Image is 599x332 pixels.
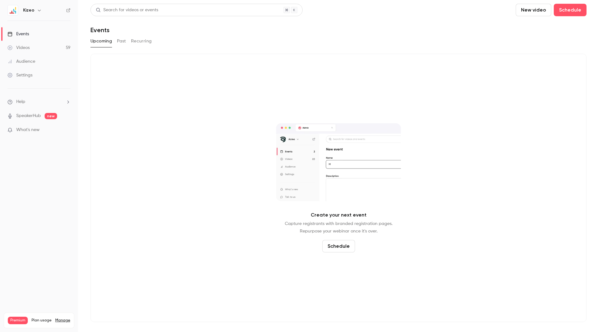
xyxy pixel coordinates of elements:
span: new [45,113,57,119]
span: What's new [16,127,40,133]
h6: Kizeo [23,7,34,13]
img: Kizeo [8,5,18,15]
a: Manage [55,318,70,323]
button: Upcoming [90,36,112,46]
button: Recurring [131,36,152,46]
span: Help [16,99,25,105]
div: Settings [7,72,32,78]
span: Plan usage [32,318,51,323]
div: Search for videos or events [96,7,158,13]
div: Events [7,31,29,37]
button: Schedule [554,4,587,16]
a: SpeakerHub [16,113,41,119]
p: Capture registrants with branded registration pages. Repurpose your webinar once it's over. [285,220,392,235]
h1: Events [90,26,110,34]
button: Schedule [322,240,355,252]
iframe: Noticeable Trigger [63,127,71,133]
li: help-dropdown-opener [7,99,71,105]
button: Past [117,36,126,46]
span: Premium [8,317,28,324]
button: New video [516,4,551,16]
div: Audience [7,58,35,65]
p: Create your next event [311,211,367,219]
div: Videos [7,45,30,51]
